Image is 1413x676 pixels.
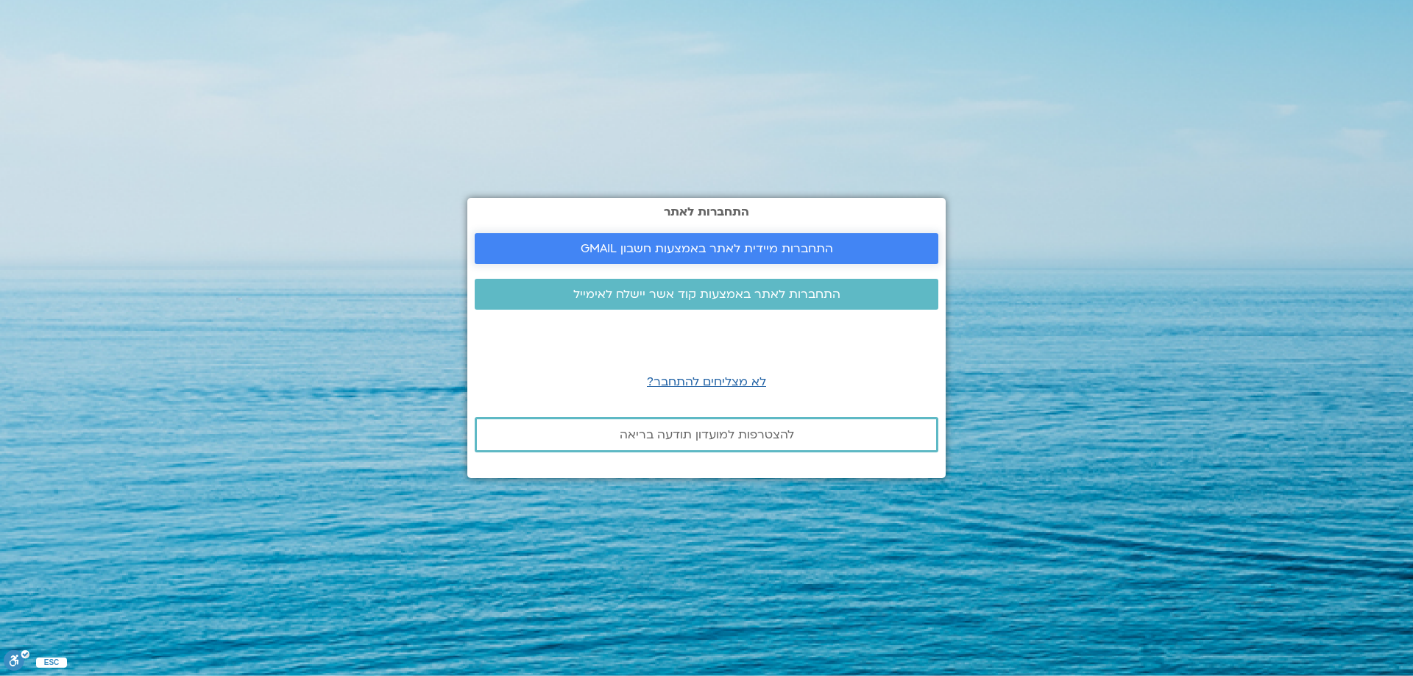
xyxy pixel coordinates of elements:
[573,288,840,301] span: התחברות לאתר באמצעות קוד אשר יישלח לאימייל
[475,205,938,218] h2: התחברות לאתר
[581,242,833,255] span: התחברות מיידית לאתר באמצעות חשבון GMAIL
[647,374,766,390] a: לא מצליחים להתחבר?
[475,279,938,310] a: התחברות לאתר באמצעות קוד אשר יישלח לאימייל
[475,417,938,452] a: להצטרפות למועדון תודעה בריאה
[620,428,794,441] span: להצטרפות למועדון תודעה בריאה
[475,233,938,264] a: התחברות מיידית לאתר באמצעות חשבון GMAIL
